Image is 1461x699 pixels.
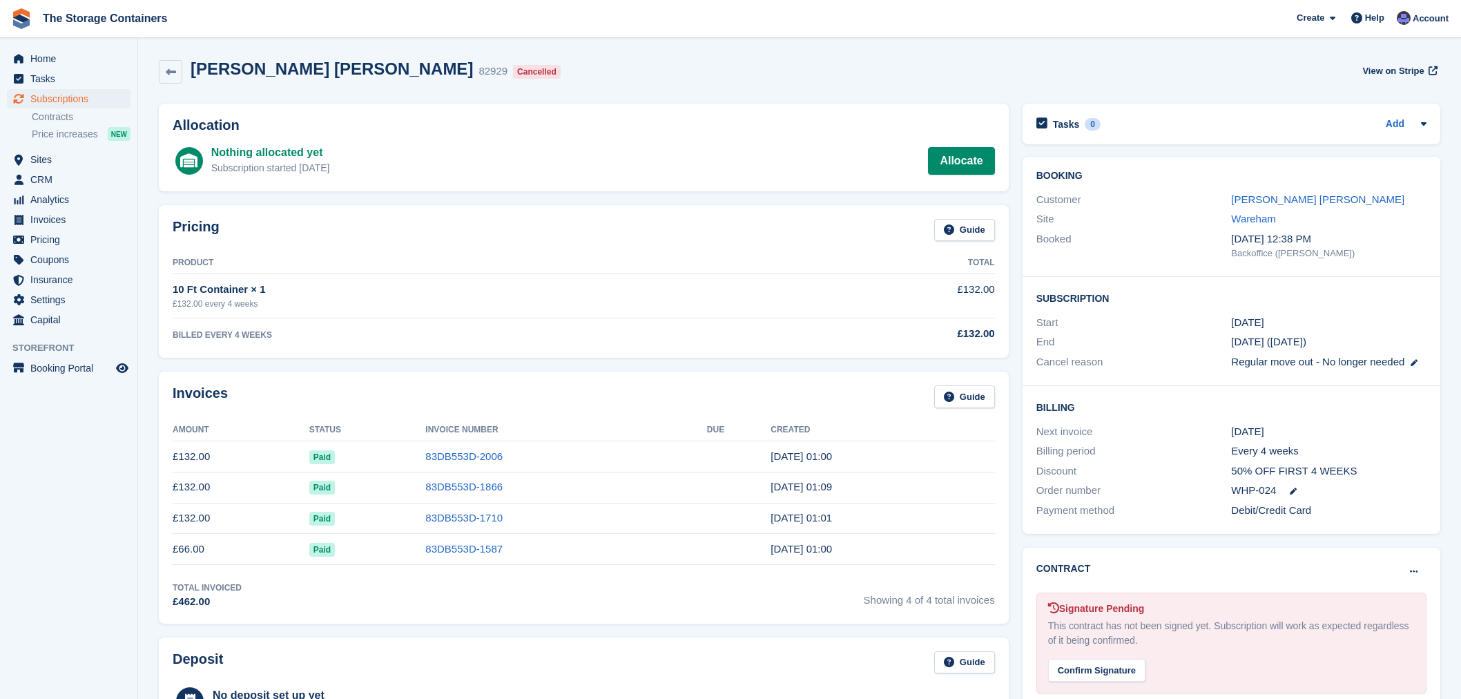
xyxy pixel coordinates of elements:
a: menu [7,170,130,189]
a: Guide [934,219,995,242]
a: Guide [934,385,995,408]
time: 2025-04-28 00:00:00 UTC [1231,315,1264,331]
h2: Deposit [173,651,223,674]
a: Contracts [32,111,130,124]
div: Booked [1036,231,1232,260]
a: menu [7,358,130,378]
span: CRM [30,170,113,189]
h2: Subscription [1036,291,1426,305]
td: £132.00 [173,472,309,503]
time: 2025-05-26 00:01:35 UTC [771,512,832,524]
a: menu [7,150,130,169]
a: menu [7,89,130,108]
span: Sites [30,150,113,169]
h2: [PERSON_NAME] [PERSON_NAME] [191,59,473,78]
h2: Contract [1036,562,1091,576]
img: stora-icon-8386f47178a22dfd0bd8f6a31ec36ba5ce8667c1dd55bd0f319d3a0aa187defe.svg [11,8,32,29]
span: Regular move out - No longer needed [1231,356,1404,367]
div: £132.00 every 4 weeks [173,298,770,310]
div: [DATE] 12:38 PM [1231,231,1426,247]
a: View on Stripe [1357,59,1440,82]
div: Start [1036,315,1232,331]
span: Paid [309,481,335,495]
a: 83DB553D-2006 [425,450,503,462]
td: £132.00 [770,274,995,318]
div: Subscription started [DATE] [211,161,330,175]
div: BILLED EVERY 4 WEEKS [173,329,770,341]
a: menu [7,270,130,289]
a: menu [7,210,130,229]
div: Nothing allocated yet [211,144,330,161]
span: Account [1413,12,1449,26]
div: Signature Pending [1048,602,1415,616]
div: Backoffice ([PERSON_NAME]) [1231,247,1426,260]
span: Analytics [30,190,113,209]
a: menu [7,69,130,88]
a: Add [1386,117,1404,133]
div: Every 4 weeks [1231,443,1426,459]
span: Home [30,49,113,68]
div: Total Invoiced [173,582,242,594]
div: Cancelled [513,65,561,79]
th: Due [707,419,771,441]
span: Paid [309,450,335,464]
th: Status [309,419,426,441]
div: Debit/Credit Card [1231,503,1426,519]
td: £66.00 [173,534,309,565]
h2: Invoices [173,385,228,408]
span: Insurance [30,270,113,289]
a: Guide [934,651,995,674]
a: menu [7,230,130,249]
a: menu [7,190,130,209]
span: Booking Portal [30,358,113,378]
div: Customer [1036,192,1232,208]
time: 2025-04-28 00:00:22 UTC [771,543,832,555]
div: Billing period [1036,443,1232,459]
a: 83DB553D-1866 [425,481,503,492]
span: Subscriptions [30,89,113,108]
span: Coupons [30,250,113,269]
a: Price increases NEW [32,126,130,142]
time: 2025-07-21 00:00:28 UTC [771,450,832,462]
span: Paid [309,512,335,526]
a: The Storage Containers [37,7,173,30]
a: menu [7,310,130,329]
div: Site [1036,211,1232,227]
a: 83DB553D-1710 [425,512,503,524]
span: Price increases [32,128,98,141]
div: 82929 [478,64,507,79]
h2: Tasks [1053,118,1080,131]
div: 50% OFF FIRST 4 WEEKS [1231,463,1426,479]
th: Product [173,252,770,274]
div: Confirm Signature [1048,659,1145,682]
div: £462.00 [173,594,242,610]
th: Invoice Number [425,419,707,441]
a: 83DB553D-1587 [425,543,503,555]
div: £132.00 [770,326,995,342]
div: This contract has not been signed yet. Subscription will work as expected regardless of it being ... [1048,619,1415,648]
div: 0 [1085,118,1101,131]
th: Created [771,419,994,441]
td: £132.00 [173,441,309,472]
a: Confirm Signature [1048,655,1145,667]
th: Amount [173,419,309,441]
h2: Pricing [173,219,220,242]
div: NEW [108,127,130,141]
h2: Booking [1036,171,1426,182]
a: menu [7,49,130,68]
div: End [1036,334,1232,350]
a: [PERSON_NAME] [PERSON_NAME] [1231,193,1404,205]
div: Payment method [1036,503,1232,519]
a: Allocate [928,147,994,175]
span: Paid [309,543,335,557]
a: menu [7,290,130,309]
span: [DATE] ([DATE]) [1231,336,1306,347]
span: Storefront [12,341,137,355]
span: Help [1365,11,1384,25]
div: Discount [1036,463,1232,479]
span: View on Stripe [1362,64,1424,78]
h2: Allocation [173,117,995,133]
img: Dan Excell [1397,11,1411,25]
div: [DATE] [1231,424,1426,440]
time: 2025-06-23 00:09:01 UTC [771,481,832,492]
